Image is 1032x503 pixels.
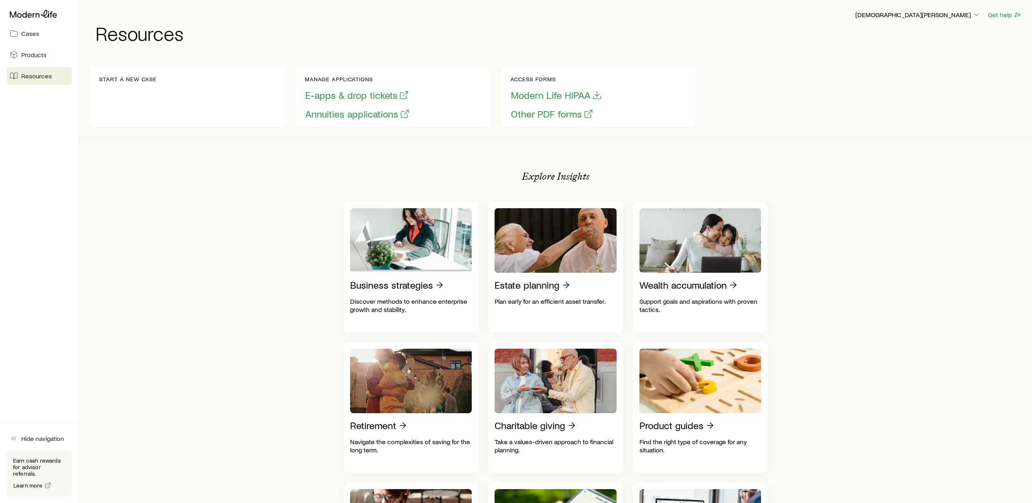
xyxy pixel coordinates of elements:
[633,342,768,473] a: Product guidesFind the right type of coverage for any situation.
[7,451,72,496] div: Earn cash rewards for advisor referrals.Learn more
[21,72,52,80] span: Resources
[350,420,396,431] p: Retirement
[495,438,617,454] p: Take a values-driven approach to financial planning.
[350,349,472,413] img: Retirement
[510,89,602,102] button: Modern Life HIPAA
[13,483,43,488] span: Learn more
[21,434,64,443] span: Hide navigation
[639,349,761,413] img: Product guides
[855,10,981,20] button: [DEMOGRAPHIC_DATA][PERSON_NAME]
[510,108,594,120] button: Other PDF forms
[7,46,72,64] a: Products
[488,342,623,473] a: Charitable givingTake a values-driven approach to financial planning.
[7,24,72,42] a: Cases
[510,76,602,82] p: Access forms
[7,67,72,85] a: Resources
[988,10,1022,20] button: Get help
[350,279,433,291] p: Business strategies
[344,342,479,473] a: RetirementNavigate the complexities of saving for the long term.
[495,420,565,431] p: Charitable giving
[305,76,410,82] p: Manage applications
[99,76,157,82] p: Start a new case
[639,297,761,314] p: Support goals and aspirations with proven tactics.
[639,438,761,454] p: Find the right type of coverage for any situation.
[495,297,617,305] p: Plan early for an efficient asset transfer.
[639,279,727,291] p: Wealth accumulation
[855,11,981,19] p: [DEMOGRAPHIC_DATA][PERSON_NAME]
[633,202,768,332] a: Wealth accumulationSupport goals and aspirations with proven tactics.
[495,279,559,291] p: Estate planning
[639,208,761,273] img: Wealth accumulation
[488,202,623,332] a: Estate planningPlan early for an efficient asset transfer.
[305,108,410,120] button: Annuities applications
[95,23,1022,43] h1: Resources
[350,208,472,273] img: Business strategies
[350,297,472,314] p: Discover methods to enhance enterprise growth and stability.
[21,51,47,59] span: Products
[21,29,39,38] span: Cases
[7,430,72,447] button: Hide navigation
[350,438,472,454] p: Navigate the complexities of saving for the long term.
[495,349,617,413] img: Charitable giving
[305,89,409,102] button: E-apps & drop tickets
[13,457,65,477] p: Earn cash rewards for advisor referrals.
[344,202,479,332] a: Business strategiesDiscover methods to enhance enterprise growth and stability.
[522,171,590,182] p: Explore Insights
[495,208,617,273] img: Estate planning
[639,420,704,431] p: Product guides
